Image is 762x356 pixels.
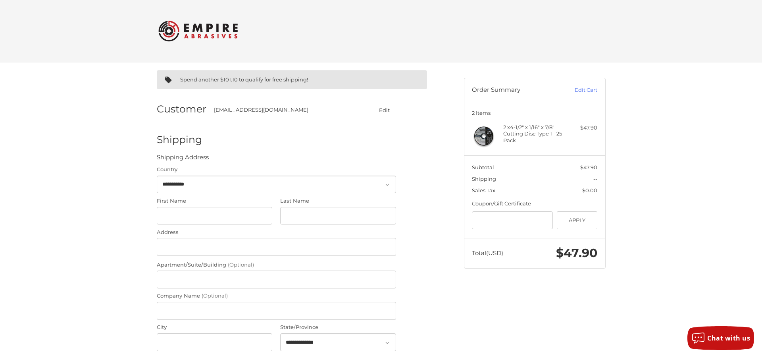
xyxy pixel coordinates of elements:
[582,187,597,193] span: $0.00
[503,124,564,143] h4: 2 x 4-1/2" x 1/16" x 7/8" Cutting Disc Type 1 - 25 Pack
[472,200,597,208] div: Coupon/Gift Certificate
[472,176,496,182] span: Shipping
[280,197,396,205] label: Last Name
[593,176,597,182] span: --
[157,323,273,331] label: City
[373,104,396,116] button: Edit
[157,261,396,269] label: Apartment/Suite/Building
[157,103,206,115] h2: Customer
[472,86,557,94] h3: Order Summary
[158,15,238,46] img: Empire Abrasives
[157,133,203,146] h2: Shipping
[228,261,254,268] small: (Optional)
[472,211,553,229] input: Gift Certificate or Coupon Code
[472,249,503,257] span: Total (USD)
[157,153,209,166] legend: Shipping Address
[472,187,495,193] span: Sales Tax
[280,323,396,331] label: State/Province
[157,228,396,236] label: Address
[180,76,308,83] span: Spend another $101.10 to qualify for free shipping!
[580,164,597,170] span: $47.90
[214,106,358,114] div: [EMAIL_ADDRESS][DOMAIN_NAME]
[687,326,754,350] button: Chat with us
[157,292,396,300] label: Company Name
[557,86,597,94] a: Edit Cart
[202,292,228,299] small: (Optional)
[472,110,597,116] h3: 2 Items
[707,334,750,342] span: Chat with us
[556,246,597,260] span: $47.90
[557,211,598,229] button: Apply
[566,124,597,132] div: $47.90
[472,164,494,170] span: Subtotal
[157,197,273,205] label: First Name
[157,166,396,174] label: Country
